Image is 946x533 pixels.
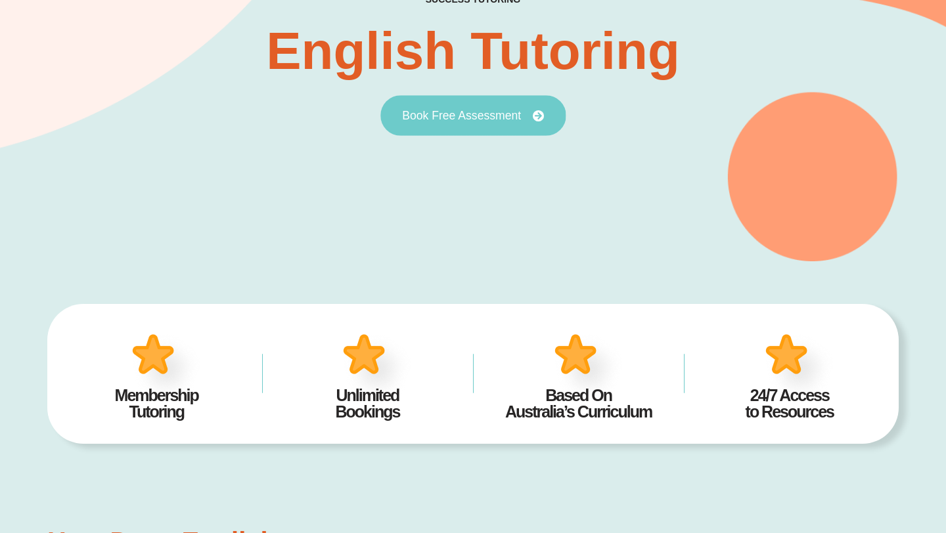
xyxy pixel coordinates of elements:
[721,385,946,533] iframe: Chat Widget
[71,387,242,420] h4: Membership Tutoring
[402,110,521,121] span: Book Free Assessment
[380,95,566,136] a: Book Free Assessment
[266,25,680,77] h2: English Tutoring
[493,387,664,420] h4: Based On Australia’s Curriculum
[282,387,453,420] h4: Unlimited Bookings
[704,387,875,420] h4: 24/7 Access to Resources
